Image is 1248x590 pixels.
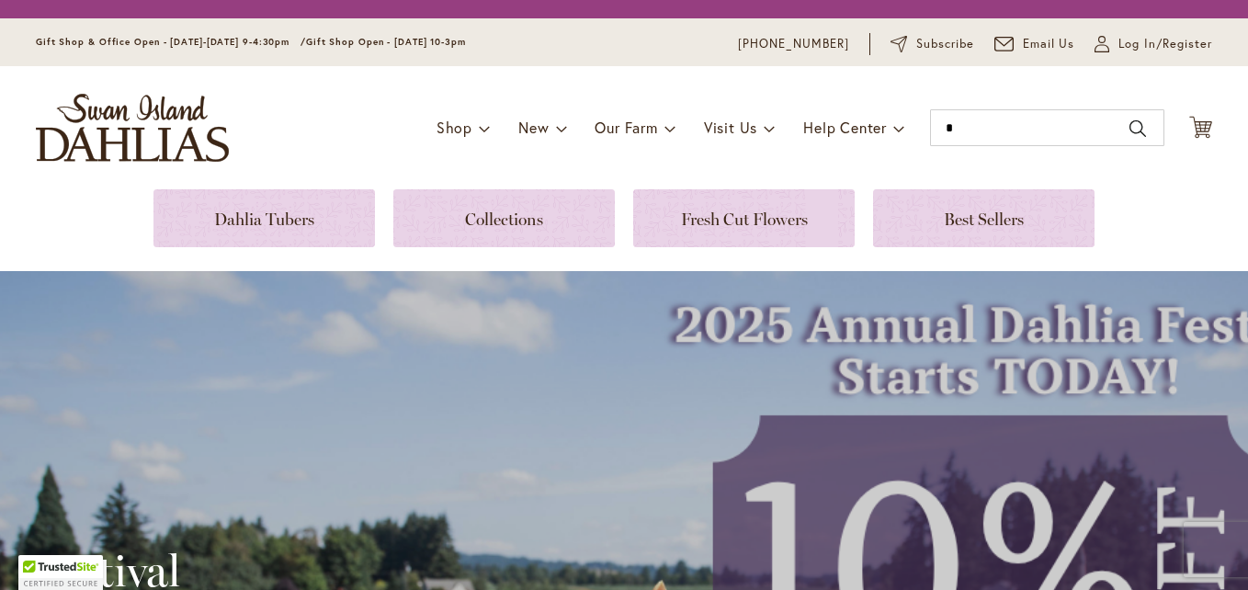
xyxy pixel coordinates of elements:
[36,94,229,162] a: store logo
[1118,35,1212,53] span: Log In/Register
[306,36,466,48] span: Gift Shop Open - [DATE] 10-3pm
[36,36,306,48] span: Gift Shop & Office Open - [DATE]-[DATE] 9-4:30pm /
[518,118,549,137] span: New
[704,118,757,137] span: Visit Us
[916,35,974,53] span: Subscribe
[595,118,657,137] span: Our Farm
[437,118,472,137] span: Shop
[738,35,849,53] a: [PHONE_NUMBER]
[803,118,887,137] span: Help Center
[891,35,974,53] a: Subscribe
[994,35,1075,53] a: Email Us
[1129,114,1146,143] button: Search
[1023,35,1075,53] span: Email Us
[1095,35,1212,53] a: Log In/Register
